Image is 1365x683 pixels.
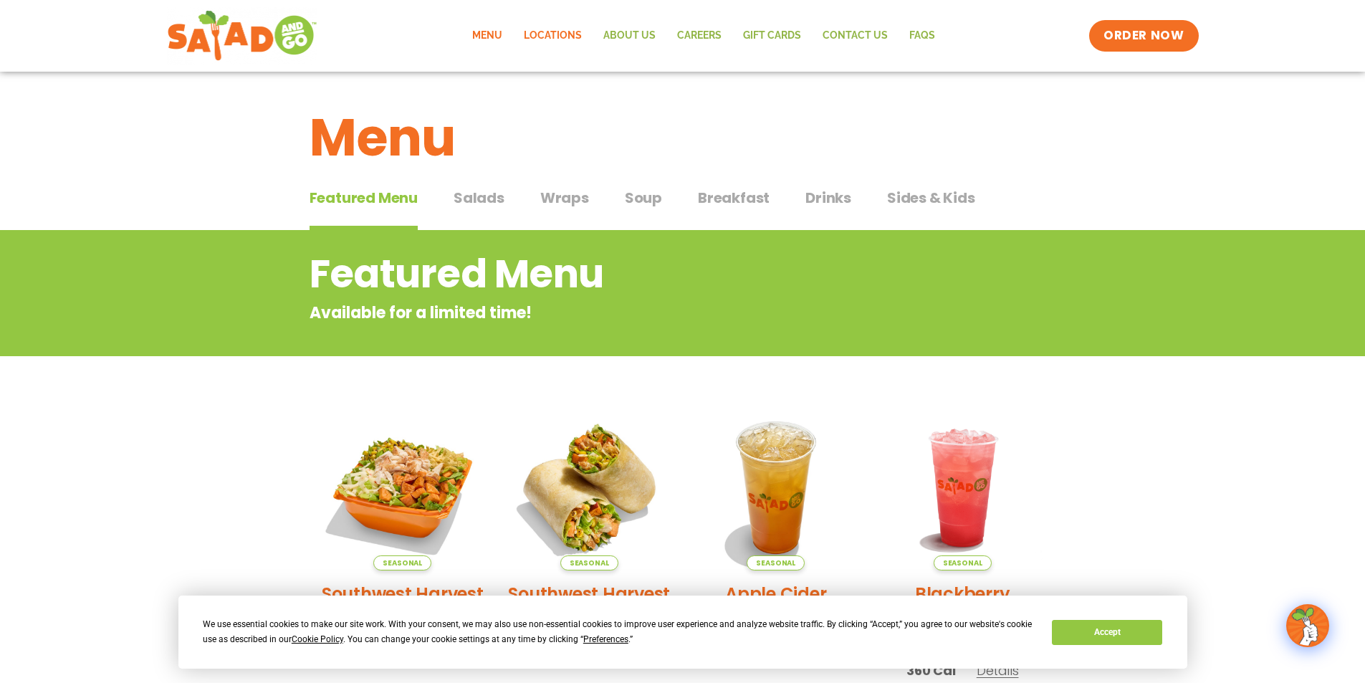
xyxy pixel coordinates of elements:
[178,596,1187,669] div: Cookie Consent Prompt
[593,19,666,52] a: About Us
[880,581,1045,656] h2: Blackberry [PERSON_NAME] Lemonade
[310,182,1056,231] div: Tabbed content
[698,187,770,209] span: Breakfast
[310,245,941,303] h2: Featured Menu
[805,187,851,209] span: Drinks
[310,187,418,209] span: Featured Menu
[1103,27,1184,44] span: ORDER NOW
[732,19,812,52] a: GIFT CARDS
[934,555,992,570] span: Seasonal
[977,661,1019,679] span: Details
[320,405,486,570] img: Product photo for Southwest Harvest Salad
[292,634,343,644] span: Cookie Policy
[625,187,662,209] span: Soup
[747,555,805,570] span: Seasonal
[540,187,589,209] span: Wraps
[666,19,732,52] a: Careers
[507,405,672,570] img: Product photo for Southwest Harvest Wrap
[694,581,859,631] h2: Apple Cider Lemonade
[513,19,593,52] a: Locations
[310,99,1056,176] h1: Menu
[899,19,946,52] a: FAQs
[167,7,318,65] img: new-SAG-logo-768×292
[812,19,899,52] a: Contact Us
[320,581,486,631] h2: Southwest Harvest Salad
[887,187,975,209] span: Sides & Kids
[880,405,1045,570] img: Product photo for Blackberry Bramble Lemonade
[1089,20,1198,52] a: ORDER NOW
[203,617,1035,647] div: We use essential cookies to make our site work. With your consent, we may also use non-essential ...
[454,187,504,209] span: Salads
[1288,606,1328,646] img: wpChatIcon
[694,405,859,570] img: Product photo for Apple Cider Lemonade
[906,661,956,680] span: 360 Cal
[373,555,431,570] span: Seasonal
[560,555,618,570] span: Seasonal
[507,581,672,631] h2: Southwest Harvest Wrap
[583,634,628,644] span: Preferences
[1052,620,1162,645] button: Accept
[461,19,513,52] a: Menu
[461,19,946,52] nav: Menu
[310,301,941,325] p: Available for a limited time!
